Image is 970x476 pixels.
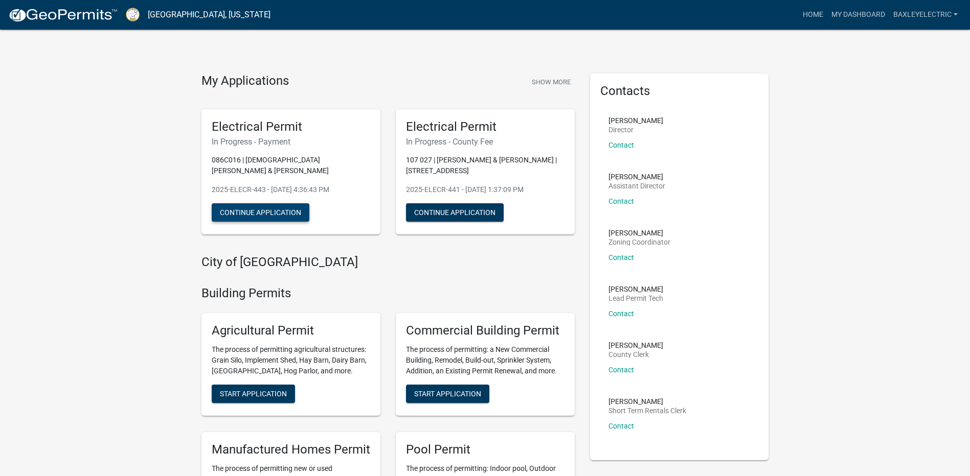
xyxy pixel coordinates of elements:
[608,126,663,133] p: Director
[201,74,289,89] h4: My Applications
[212,323,370,338] h5: Agricultural Permit
[608,310,634,318] a: Contact
[406,203,504,222] button: Continue Application
[608,342,663,349] p: [PERSON_NAME]
[212,184,370,195] p: 2025-ELECR-443 - [DATE] 4:36:43 PM
[212,442,370,457] h5: Manufactured Homes Permit
[148,6,270,23] a: [GEOGRAPHIC_DATA], [US_STATE]
[608,239,670,246] p: Zoning Coordinator
[212,137,370,147] h6: In Progress - Payment
[799,5,827,25] a: Home
[608,398,686,405] p: [PERSON_NAME]
[212,385,295,403] button: Start Application
[608,366,634,374] a: Contact
[406,137,565,147] h6: In Progress - County Fee
[406,184,565,195] p: 2025-ELECR-441 - [DATE] 1:37:09 PM
[600,84,759,99] h5: Contacts
[608,422,634,430] a: Contact
[608,285,663,293] p: [PERSON_NAME]
[212,344,370,376] p: The process of permitting agricultural structures: Grain Silo, Implement Shed, Hay Barn, Dairy Ba...
[212,203,309,222] button: Continue Application
[406,442,565,457] h5: Pool Permit
[608,295,663,302] p: Lead Permit Tech
[126,8,140,21] img: Putnam County, Georgia
[212,155,370,176] p: 086C016 | [DEMOGRAPHIC_DATA][PERSON_NAME] & [PERSON_NAME]
[608,182,665,189] p: Assistant Director
[406,155,565,176] p: 107 027 | [PERSON_NAME] & [PERSON_NAME] | [STREET_ADDRESS]
[889,5,962,25] a: BaxleyElectric
[406,120,565,134] h5: Electrical Permit
[608,351,663,358] p: County Clerk
[608,197,634,205] a: Contact
[201,255,575,270] h4: City of [GEOGRAPHIC_DATA]
[220,389,287,397] span: Start Application
[608,253,634,261] a: Contact
[406,344,565,376] p: The process of permitting: a New Commercial Building, Remodel, Build-out, Sprinkler System, Addit...
[608,141,634,149] a: Contact
[528,74,575,90] button: Show More
[608,173,665,180] p: [PERSON_NAME]
[406,323,565,338] h5: Commercial Building Permit
[608,407,686,414] p: Short Term Rentals Clerk
[608,229,670,236] p: [PERSON_NAME]
[201,286,575,301] h4: Building Permits
[827,5,889,25] a: My Dashboard
[406,385,489,403] button: Start Application
[414,389,481,397] span: Start Application
[608,117,663,124] p: [PERSON_NAME]
[212,120,370,134] h5: Electrical Permit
